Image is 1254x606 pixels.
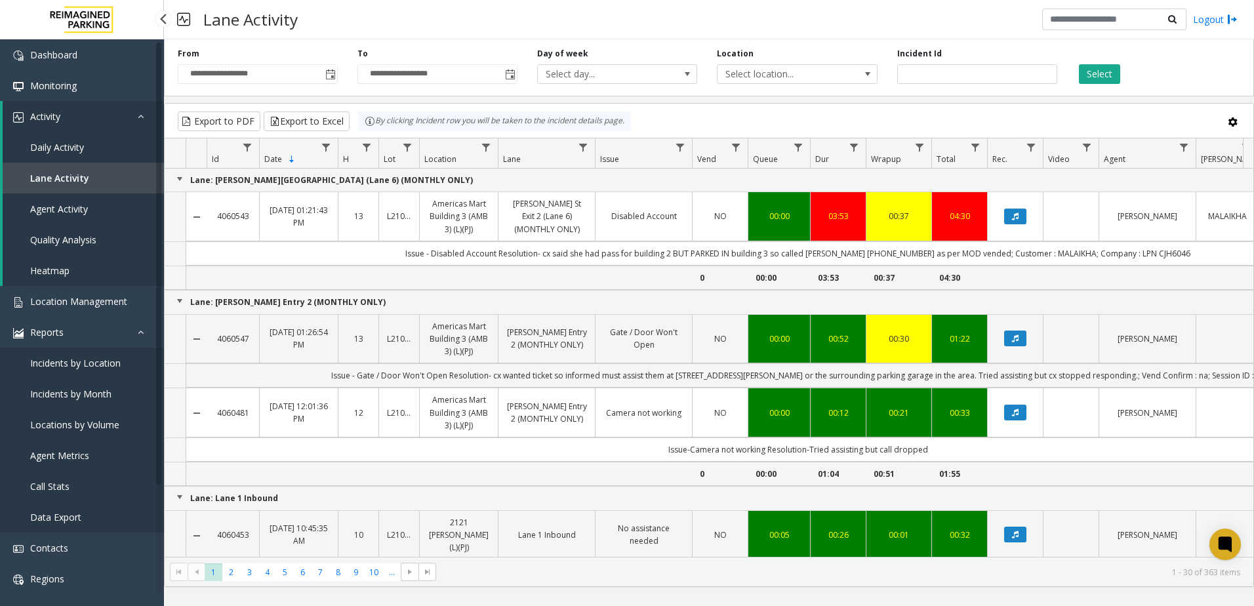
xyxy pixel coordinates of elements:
a: L21036901 [387,407,411,419]
a: L21070600 [387,529,411,541]
a: Disabled Account [603,210,684,222]
span: Go to the next page [401,563,418,581]
img: 'icon' [13,328,24,338]
div: 00:30 [874,333,923,345]
a: NO [700,210,740,222]
img: 'icon' [13,297,24,308]
span: Sortable [287,154,297,165]
a: Dur Filter Menu [845,138,863,156]
a: Location Filter Menu [477,138,495,156]
span: Page 11 [383,563,401,581]
img: pageIcon [177,3,190,35]
a: Lot Filter Menu [399,138,416,156]
span: Vend [697,153,716,165]
span: Toggle popup [323,65,337,83]
span: Go to the next page [405,567,415,577]
a: Agent Filter Menu [1175,138,1193,156]
span: Queue [753,153,778,165]
a: Issue Filter Menu [672,138,689,156]
a: 00:00 [756,333,802,345]
img: 'icon' [13,51,24,61]
a: 00:12 [819,407,858,419]
a: No assistance needed [603,522,684,547]
span: Page 9 [347,563,365,581]
a: 00:52 [819,333,858,345]
span: Id [212,153,219,165]
a: [DATE] 10:45:35 AM [268,522,330,547]
a: 00:32 [940,529,979,541]
label: From [178,48,199,60]
a: Queue Filter Menu [790,138,807,156]
a: Collapse Details [186,408,207,418]
div: 04:30 [940,210,979,222]
img: 'icon' [13,81,24,92]
span: NO [714,407,727,418]
button: Export to PDF [178,111,260,131]
span: NO [714,333,727,344]
a: 4060543 [214,210,251,222]
img: 'icon' [13,544,24,554]
a: Logout [1193,12,1238,26]
a: [DATE] 01:26:54 PM [268,326,330,351]
a: Americas Mart Building 3 (AMB 3) (L)(PJ) [428,394,490,432]
td: 00:37 [866,266,931,290]
span: Agent Metrics [30,449,89,462]
td: 03:53 [810,266,866,290]
a: [PERSON_NAME] [1107,210,1188,222]
span: Toggle popup [502,65,517,83]
span: Select location... [718,65,845,83]
span: Heatmap [30,264,70,277]
a: Rec. Filter Menu [1022,138,1040,156]
span: Data Export [30,511,81,523]
kendo-pager-info: 1 - 30 of 363 items [444,567,1240,578]
a: Video Filter Menu [1078,138,1096,156]
a: Total Filter Menu [967,138,984,156]
a: Collapse Group [174,296,185,306]
span: Page 7 [312,563,329,581]
span: Dur [815,153,829,165]
a: Collapse Details [186,334,207,344]
img: logout [1227,12,1238,26]
span: Regions [30,573,64,585]
a: Collapse Details [186,212,207,222]
span: Issue [600,153,619,165]
img: infoIcon.svg [365,116,375,127]
div: 00:01 [874,529,923,541]
label: Location [717,48,754,60]
a: 10 [346,529,371,541]
span: Monitoring [30,79,77,92]
span: NO [714,211,727,222]
a: Americas Mart Building 3 (AMB 3) (L)(PJ) [428,197,490,235]
a: Lane 1 Inbound [506,529,587,541]
td: 01:04 [810,462,866,486]
a: Wrapup Filter Menu [911,138,929,156]
a: Agent Activity [3,193,164,224]
a: Vend Filter Menu [727,138,745,156]
a: Activity [3,101,164,132]
span: Page 4 [258,563,276,581]
span: Total [937,153,956,165]
a: 00:26 [819,529,858,541]
a: Lane Activity [3,163,164,193]
span: Page 1 [205,563,222,581]
a: MALAIKHA [1204,210,1250,222]
span: Reports [30,326,64,338]
a: Gate / Door Won't Open [603,326,684,351]
a: 00:00 [756,407,802,419]
span: Go to the last page [418,563,436,581]
a: 00:05 [756,529,802,541]
h3: Lane Activity [197,3,304,35]
label: To [357,48,368,60]
a: 00:37 [874,210,923,222]
span: Go to the last page [422,567,433,577]
button: Export to Excel [264,111,350,131]
a: 00:33 [940,407,979,419]
span: Dashboard [30,49,77,61]
a: NO [700,407,740,419]
span: H [343,153,349,165]
span: Select day... [538,65,665,83]
span: Page 5 [276,563,294,581]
